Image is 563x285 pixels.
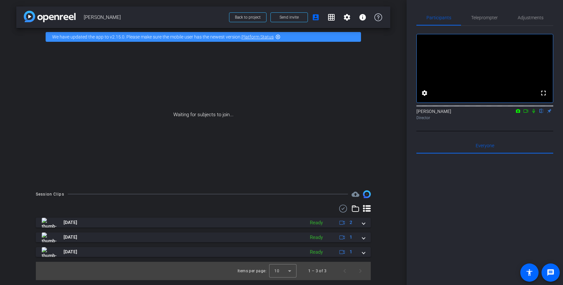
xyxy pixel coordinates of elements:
[42,232,56,242] img: thumb-nail
[476,143,494,148] span: Everyone
[547,269,555,277] mat-icon: message
[426,15,451,20] span: Participants
[64,234,77,241] span: [DATE]
[307,248,326,256] div: Ready
[540,89,547,97] mat-icon: fullscreen
[350,248,352,255] span: 1
[275,34,281,40] mat-icon: highlight_off
[327,13,335,21] mat-icon: grid_on
[64,219,77,226] span: [DATE]
[235,15,261,20] span: Back to project
[46,32,361,42] div: We have updated the app to v2.15.0. Please make sure the mobile user has the newest version.
[307,234,326,241] div: Ready
[238,268,267,274] div: Items per page:
[359,13,367,21] mat-icon: info
[36,191,64,198] div: Session Clips
[312,13,320,21] mat-icon: account_box
[352,190,359,198] span: Destinations for your clips
[36,247,371,257] mat-expansion-panel-header: thumb-nail[DATE]Ready1
[352,190,359,198] mat-icon: cloud_upload
[270,12,308,22] button: Send invite
[280,15,299,20] span: Send invite
[343,13,351,21] mat-icon: settings
[84,11,225,24] span: [PERSON_NAME]
[353,263,368,279] button: Next page
[42,247,56,257] img: thumb-nail
[308,268,326,274] div: 1 – 3 of 3
[241,34,274,40] a: Platform Status
[229,12,267,22] button: Back to project
[471,15,498,20] span: Teleprompter
[416,115,553,121] div: Director
[64,248,77,255] span: [DATE]
[526,269,533,277] mat-icon: accessibility
[518,15,543,20] span: Adjustments
[350,219,352,226] span: 2
[337,263,353,279] button: Previous page
[36,218,371,228] mat-expansion-panel-header: thumb-nail[DATE]Ready2
[24,11,76,22] img: app-logo
[350,234,352,241] span: 1
[36,232,371,242] mat-expansion-panel-header: thumb-nail[DATE]Ready1
[538,108,545,114] mat-icon: flip
[307,219,326,227] div: Ready
[42,218,56,228] img: thumb-nail
[16,46,390,184] div: Waiting for subjects to join...
[421,89,428,97] mat-icon: settings
[363,190,371,198] img: Session clips
[416,108,553,121] div: [PERSON_NAME]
